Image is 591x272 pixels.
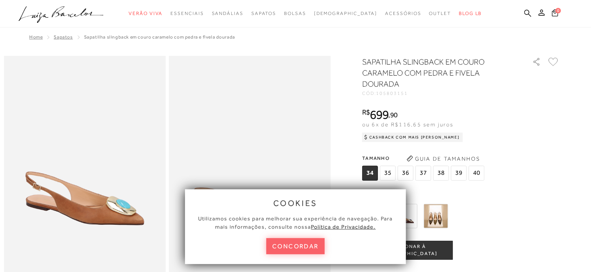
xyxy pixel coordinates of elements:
span: SAPATILHA SLINGBACK EM COURO CARAMELO COM PEDRA E FIVELA DOURADA [84,34,235,40]
span: Sapatos [251,11,276,16]
a: Home [29,34,43,40]
span: 699 [370,107,389,122]
span: 90 [390,111,398,119]
span: Bolsas [284,11,306,16]
a: categoryNavScreenReaderText [284,6,306,21]
span: Essenciais [170,11,204,16]
i: R$ [362,109,370,116]
span: 35 [380,166,396,181]
h1: SAPATILHA SLINGBACK EM COURO CARAMELO COM PEDRA E FIVELA DOURADA [362,56,510,89]
span: BLOG LB [459,11,482,16]
a: BLOG LB [459,6,482,21]
a: Política de Privacidade. [311,224,376,230]
a: categoryNavScreenReaderText [129,6,163,21]
a: Sapatos [54,34,73,40]
span: [DEMOGRAPHIC_DATA] [314,11,378,16]
span: 36 [398,166,413,181]
a: categoryNavScreenReaderText [385,6,421,21]
span: Tamanho [362,152,486,164]
a: categoryNavScreenReaderText [251,6,276,21]
span: 0 [555,8,561,13]
span: Sandálias [212,11,243,16]
button: 0 [550,9,561,19]
span: Acessórios [385,11,421,16]
span: 34 [362,166,378,181]
span: Outlet [429,11,451,16]
a: categoryNavScreenReaderText [170,6,204,21]
a: noSubCategoriesText [314,6,378,21]
img: SAPATILHA SLINGBACK EM VERNIZ PRETO COM PEDRA E FIVELA DOURADA [424,204,448,228]
span: 40 [469,166,484,181]
div: Cashback com Mais [PERSON_NAME] [362,133,463,142]
span: 105803151 [376,91,408,96]
span: 38 [433,166,449,181]
div: CÓD: [362,91,520,96]
span: Utilizamos cookies para melhorar sua experiência de navegação. Para mais informações, consulte nossa [198,215,393,230]
span: Verão Viva [129,11,163,16]
span: 39 [451,166,467,181]
button: Guia de Tamanhos [404,152,483,165]
a: categoryNavScreenReaderText [212,6,243,21]
span: cookies [273,199,318,207]
button: concordar [266,238,325,254]
a: categoryNavScreenReaderText [429,6,451,21]
i: , [389,111,398,118]
span: ou 6x de R$116,65 sem juros [362,121,453,128]
span: 37 [415,166,431,181]
span: Mais cores [362,195,559,200]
